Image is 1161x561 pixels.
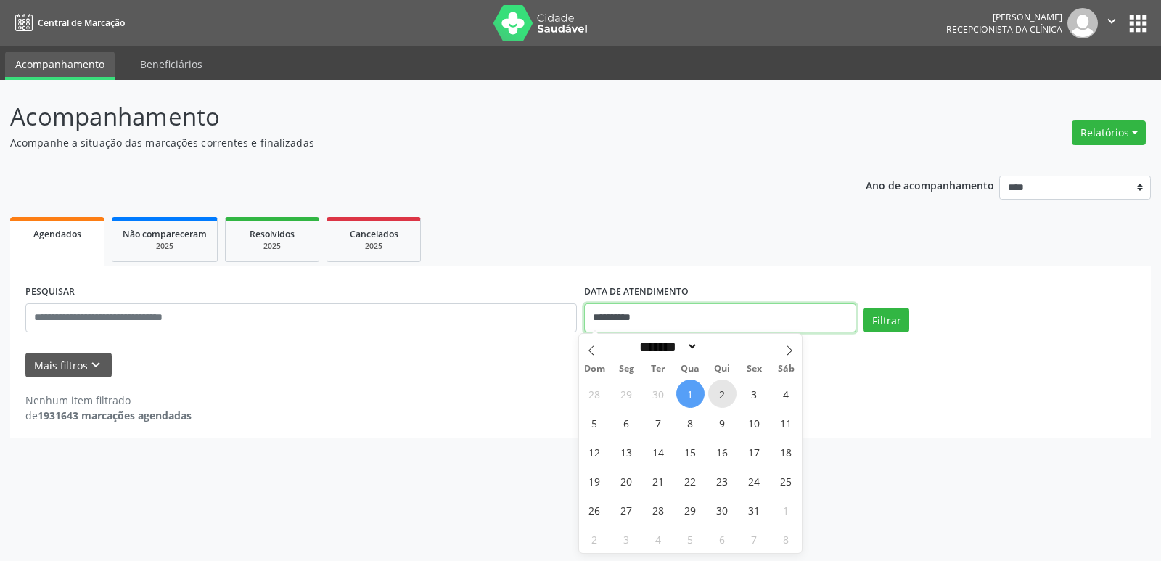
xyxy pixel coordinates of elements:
[1125,11,1151,36] button: apps
[644,467,673,495] span: Outubro 21, 2025
[770,364,802,374] span: Sáb
[1098,8,1125,38] button: 
[635,339,699,354] select: Month
[772,525,800,553] span: Novembro 8, 2025
[708,496,737,524] span: Outubro 30, 2025
[740,438,768,466] span: Outubro 17, 2025
[706,364,738,374] span: Qui
[612,438,641,466] span: Outubro 13, 2025
[708,438,737,466] span: Outubro 16, 2025
[772,467,800,495] span: Outubro 25, 2025
[772,409,800,437] span: Outubro 11, 2025
[337,241,410,252] div: 2025
[33,228,81,240] span: Agendados
[676,380,705,408] span: Outubro 1, 2025
[1072,120,1146,145] button: Relatórios
[25,393,192,408] div: Nenhum item filtrado
[612,525,641,553] span: Novembro 3, 2025
[612,380,641,408] span: Setembro 29, 2025
[740,525,768,553] span: Novembro 7, 2025
[123,228,207,240] span: Não compareceram
[644,409,673,437] span: Outubro 7, 2025
[38,17,125,29] span: Central de Marcação
[740,409,768,437] span: Outubro 10, 2025
[10,11,125,35] a: Central de Marcação
[698,339,746,354] input: Year
[10,99,808,135] p: Acompanhamento
[644,438,673,466] span: Outubro 14, 2025
[350,228,398,240] span: Cancelados
[580,467,609,495] span: Outubro 19, 2025
[946,11,1062,23] div: [PERSON_NAME]
[740,496,768,524] span: Outubro 31, 2025
[88,357,104,373] i: keyboard_arrow_down
[676,496,705,524] span: Outubro 29, 2025
[123,241,207,252] div: 2025
[674,364,706,374] span: Qua
[772,438,800,466] span: Outubro 18, 2025
[644,380,673,408] span: Setembro 30, 2025
[738,364,770,374] span: Sex
[25,281,75,303] label: PESQUISAR
[584,281,689,303] label: DATA DE ATENDIMENTO
[25,353,112,378] button: Mais filtroskeyboard_arrow_down
[1067,8,1098,38] img: img
[708,525,737,553] span: Novembro 6, 2025
[1104,13,1120,29] i: 
[676,409,705,437] span: Outubro 8, 2025
[610,364,642,374] span: Seg
[644,496,673,524] span: Outubro 28, 2025
[946,23,1062,36] span: Recepcionista da clínica
[5,52,115,80] a: Acompanhamento
[250,228,295,240] span: Resolvidos
[580,438,609,466] span: Outubro 12, 2025
[676,438,705,466] span: Outubro 15, 2025
[642,364,674,374] span: Ter
[236,241,308,252] div: 2025
[580,409,609,437] span: Outubro 5, 2025
[708,409,737,437] span: Outubro 9, 2025
[863,308,909,332] button: Filtrar
[580,525,609,553] span: Novembro 2, 2025
[130,52,213,77] a: Beneficiários
[10,135,808,150] p: Acompanhe a situação das marcações correntes e finalizadas
[580,380,609,408] span: Setembro 28, 2025
[740,467,768,495] span: Outubro 24, 2025
[676,525,705,553] span: Novembro 5, 2025
[644,525,673,553] span: Novembro 4, 2025
[612,467,641,495] span: Outubro 20, 2025
[708,380,737,408] span: Outubro 2, 2025
[772,496,800,524] span: Novembro 1, 2025
[579,364,611,374] span: Dom
[676,467,705,495] span: Outubro 22, 2025
[772,380,800,408] span: Outubro 4, 2025
[612,409,641,437] span: Outubro 6, 2025
[38,409,192,422] strong: 1931643 marcações agendadas
[708,467,737,495] span: Outubro 23, 2025
[580,496,609,524] span: Outubro 26, 2025
[740,380,768,408] span: Outubro 3, 2025
[612,496,641,524] span: Outubro 27, 2025
[866,176,994,194] p: Ano de acompanhamento
[25,408,192,423] div: de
